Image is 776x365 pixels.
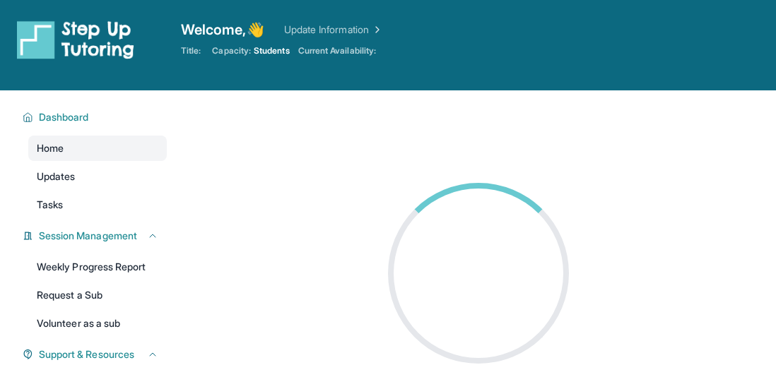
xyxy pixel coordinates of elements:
a: Request a Sub [28,282,167,308]
button: Dashboard [33,110,158,124]
span: Welcome, 👋 [181,20,264,40]
button: Session Management [33,229,158,243]
span: Current Availability: [298,45,376,56]
span: Tasks [37,198,63,212]
img: logo [17,20,134,59]
button: Support & Resources [33,347,158,361]
a: Tasks [28,192,167,217]
span: Support & Resources [39,347,134,361]
span: Title: [181,45,201,56]
span: Updates [37,169,76,184]
a: Update Information [284,23,383,37]
img: Chevron Right [369,23,383,37]
span: Session Management [39,229,137,243]
span: Dashboard [39,110,89,124]
span: Capacity: [212,45,251,56]
a: Volunteer as a sub [28,311,167,336]
a: Updates [28,164,167,189]
span: Students [254,45,290,56]
a: Weekly Progress Report [28,254,167,280]
span: Home [37,141,64,155]
a: Home [28,136,167,161]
